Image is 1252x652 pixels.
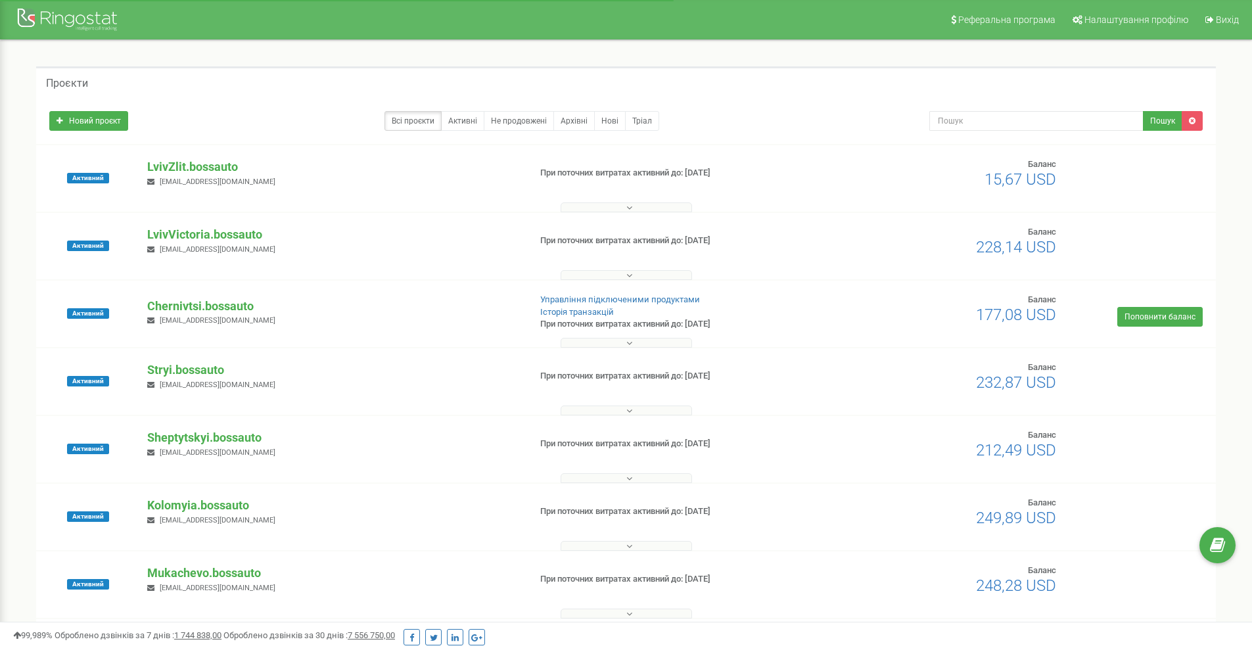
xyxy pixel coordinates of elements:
[1028,362,1056,372] span: Баланс
[223,630,395,640] span: Оброблено дзвінків за 30 днів :
[540,573,814,586] p: При поточних витратах активний до: [DATE]
[958,14,1055,25] span: Реферальна програма
[1028,565,1056,575] span: Баланс
[147,298,519,315] p: Chernivtsi.bossauto
[1028,498,1056,507] span: Баланс
[160,381,275,389] span: [EMAIL_ADDRESS][DOMAIN_NAME]
[976,576,1056,595] span: 248,28 USD
[929,111,1144,131] input: Пошук
[147,497,519,514] p: Kolomyia.bossauto
[985,170,1056,189] span: 15,67 USD
[67,511,109,522] span: Активний
[147,429,519,446] p: Sheptytskyi.bossauto
[976,441,1056,459] span: 212,49 USD
[160,448,275,457] span: [EMAIL_ADDRESS][DOMAIN_NAME]
[67,579,109,590] span: Активний
[67,241,109,251] span: Активний
[441,111,484,131] a: Активні
[160,516,275,524] span: [EMAIL_ADDRESS][DOMAIN_NAME]
[55,630,221,640] span: Оброблено дзвінків за 7 днів :
[1216,14,1239,25] span: Вихід
[594,111,626,131] a: Нові
[1143,111,1182,131] button: Пошук
[1028,294,1056,304] span: Баланс
[46,78,88,89] h5: Проєкти
[147,226,519,243] p: LvivVictoria.bossauto
[1028,430,1056,440] span: Баланс
[13,630,53,640] span: 99,989%
[976,373,1056,392] span: 232,87 USD
[553,111,595,131] a: Архівні
[540,505,814,518] p: При поточних витратах активний до: [DATE]
[67,444,109,454] span: Активний
[1028,227,1056,237] span: Баланс
[976,238,1056,256] span: 228,14 USD
[67,308,109,319] span: Активний
[976,509,1056,527] span: 249,89 USD
[540,294,700,304] a: Управління підключеними продуктами
[348,630,395,640] u: 7 556 750,00
[147,158,519,175] p: LvivZlit.bossauto
[160,245,275,254] span: [EMAIL_ADDRESS][DOMAIN_NAME]
[540,307,614,317] a: Історія транзакцій
[540,318,814,331] p: При поточних витратах активний до: [DATE]
[1084,14,1188,25] span: Налаштування профілю
[67,173,109,183] span: Активний
[160,584,275,592] span: [EMAIL_ADDRESS][DOMAIN_NAME]
[49,111,128,131] a: Новий проєкт
[160,316,275,325] span: [EMAIL_ADDRESS][DOMAIN_NAME]
[1028,159,1056,169] span: Баланс
[540,370,814,383] p: При поточних витратах активний до: [DATE]
[147,361,519,379] p: Stryi.bossauto
[540,235,814,247] p: При поточних витратах активний до: [DATE]
[384,111,442,131] a: Всі проєкти
[174,630,221,640] u: 1 744 838,00
[147,565,519,582] p: Mukachevo.bossauto
[540,167,814,179] p: При поточних витратах активний до: [DATE]
[160,177,275,186] span: [EMAIL_ADDRESS][DOMAIN_NAME]
[625,111,659,131] a: Тріал
[976,306,1056,324] span: 177,08 USD
[67,376,109,386] span: Активний
[1117,307,1203,327] a: Поповнити баланс
[484,111,554,131] a: Не продовжені
[540,438,814,450] p: При поточних витратах активний до: [DATE]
